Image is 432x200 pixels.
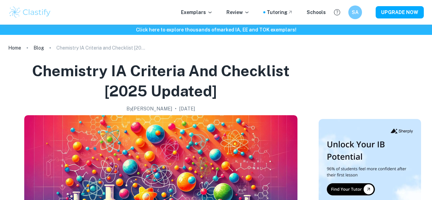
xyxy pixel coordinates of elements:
[8,5,52,19] img: Clastify logo
[331,6,343,18] button: Help and Feedback
[175,105,177,112] p: •
[56,44,145,52] p: Chemistry IA Criteria and Checklist [2025 updated]
[11,61,310,101] h1: Chemistry IA Criteria and Checklist [2025 updated]
[351,9,359,16] h6: SA
[33,43,44,53] a: Blog
[376,6,424,18] button: UPGRADE NOW
[1,26,431,34] h6: Click here to explore thousands of marked IA, EE and TOK exemplars !
[226,9,250,16] p: Review
[307,9,326,16] a: Schools
[267,9,293,16] a: Tutoring
[126,105,172,112] h2: By [PERSON_NAME]
[181,9,213,16] p: Exemplars
[8,43,21,53] a: Home
[348,5,362,19] button: SA
[179,105,195,112] h2: [DATE]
